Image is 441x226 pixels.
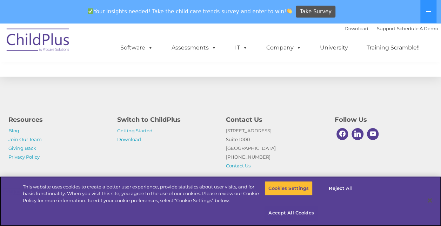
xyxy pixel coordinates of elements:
[265,181,313,196] button: Cookies Settings
[259,41,308,55] a: Company
[226,126,324,170] p: [STREET_ADDRESS] Suite 1000 [GEOGRAPHIC_DATA] [PHONE_NUMBER]
[335,115,433,125] h4: Follow Us
[397,26,438,31] a: Schedule A Demo
[345,26,368,31] a: Download
[287,8,292,14] img: 👏
[377,26,395,31] a: Support
[300,6,332,18] span: Take Survey
[365,126,381,142] a: Youtube
[88,8,93,14] img: ✅
[8,137,42,142] a: Join Our Team
[117,115,215,125] h4: Switch to ChildPlus
[8,145,36,151] a: Giving Back
[117,137,141,142] a: Download
[8,128,19,133] a: Blog
[8,154,40,160] a: Privacy Policy
[319,181,362,196] button: Reject All
[228,41,255,55] a: IT
[3,24,73,59] img: ChildPlus by Procare Solutions
[23,184,265,204] div: This website uses cookies to create a better user experience, provide statistics about user visit...
[345,26,438,31] font: |
[85,5,295,18] span: Your insights needed! Take the child care trends survey and enter to win!
[226,163,250,168] a: Contact Us
[296,6,335,18] a: Take Survey
[313,41,355,55] a: University
[165,41,223,55] a: Assessments
[117,128,153,133] a: Getting Started
[350,126,365,142] a: Linkedin
[360,41,427,55] a: Training Scramble!!
[335,126,350,142] a: Facebook
[265,206,318,220] button: Accept All Cookies
[113,41,160,55] a: Software
[98,75,127,80] span: Phone number
[8,115,107,125] h4: Resources
[98,46,119,52] span: Last name
[422,193,437,208] button: Close
[226,115,324,125] h4: Contact Us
